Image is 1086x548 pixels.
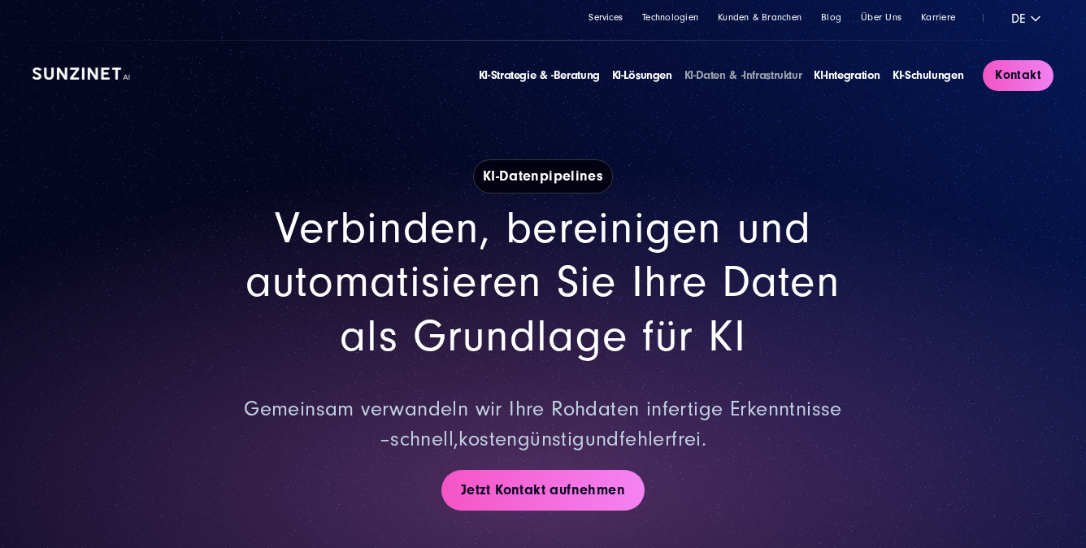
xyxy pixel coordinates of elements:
span: Verbinden, bereinigen und automatisieren Sie Ihre Daten als Grundlage für KI [245,202,840,362]
a: Kontakt [983,60,1053,91]
div: Navigation Menu [479,67,963,85]
a: Über Uns [861,12,901,23]
a: KI-Schulungen [893,68,963,82]
a: Blog [821,12,841,23]
a: KI-Integration [814,68,880,82]
a: KI-Daten & -Infrastruktur [684,68,802,82]
a: Services [589,12,623,23]
div: Navigation Menu [589,11,955,24]
span: und [585,427,619,451]
span: Gemeinsam verwandeln wir Ihre Rohdaten in [244,397,662,421]
a: KI-Lösungen [612,68,672,82]
a: Technologien [642,12,698,23]
a: KI-Strategie & -Beratung [479,68,600,82]
span: fehlerfrei. [619,427,706,451]
span: schnell [390,427,454,451]
a: Kunden & Branchen [718,12,801,23]
span: kostengünstig [458,427,584,451]
span: , [454,427,458,451]
a: Karriere [921,12,955,23]
span: fertige [662,397,723,421]
h1: KI-Datenpipelines [473,159,613,194]
a: Jetzt Kontakt aufnehmen [441,470,645,511]
img: SUNZINET AI Logo [33,67,130,80]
